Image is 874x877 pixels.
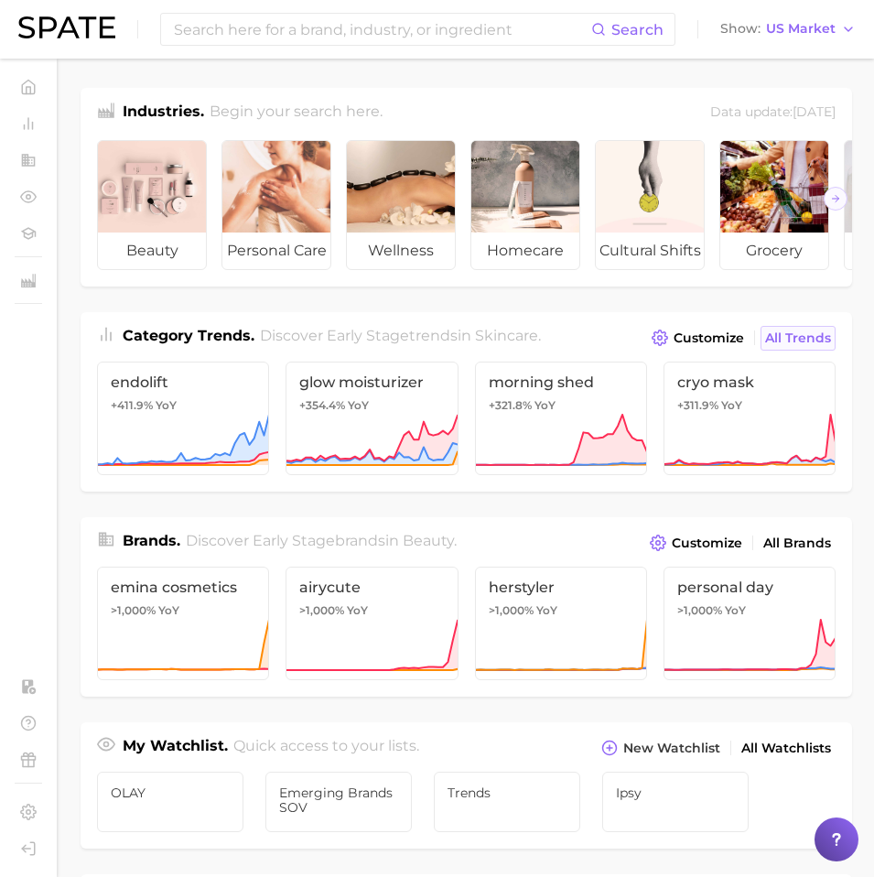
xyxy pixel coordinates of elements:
[111,374,255,391] span: endolift
[475,327,538,344] span: skincare
[111,579,255,596] span: emina cosmetics
[536,603,557,618] span: YoY
[346,140,456,270] a: wellness
[434,772,580,832] a: Trends
[111,398,153,412] span: +411.9%
[616,785,735,800] span: Ipsy
[286,567,458,680] a: airycute>1,000% YoY
[725,603,746,618] span: YoY
[489,579,633,596] span: herstyler
[347,233,455,269] span: wellness
[596,233,704,269] span: cultural shifts
[470,140,580,270] a: homecare
[737,736,836,761] a: All Watchlists
[97,567,269,680] a: emina cosmetics>1,000% YoY
[97,362,269,475] a: endolift+411.9% YoY
[299,579,444,596] span: airycute
[611,21,664,38] span: Search
[710,101,836,125] div: Data update: [DATE]
[156,398,177,413] span: YoY
[765,330,831,346] span: All Trends
[172,14,591,45] input: Search here for a brand, industry, or ingredient
[260,327,541,344] span: Discover Early Stage trends in .
[489,603,534,617] span: >1,000%
[672,536,742,551] span: Customize
[97,140,207,270] a: beauty
[677,579,822,596] span: personal day
[279,785,398,815] span: Emerging Brands SOV
[123,101,204,125] h1: Industries.
[489,374,633,391] span: morning shed
[595,140,705,270] a: cultural shifts
[677,603,722,617] span: >1,000%
[210,101,383,125] h2: Begin your search here.
[123,327,254,344] span: Category Trends .
[647,325,749,351] button: Customize
[475,362,647,475] a: morning shed+321.8% YoY
[534,398,556,413] span: YoY
[233,735,419,761] h2: Quick access to your lists.
[221,140,331,270] a: personal care
[448,785,566,800] span: Trends
[664,567,836,680] a: personal day>1,000% YoY
[761,326,836,351] a: All Trends
[716,17,860,41] button: ShowUS Market
[97,772,243,832] a: OLAY
[719,140,829,270] a: grocery
[623,741,720,756] span: New Watchlist
[265,772,412,832] a: Emerging Brands SOV
[763,536,831,551] span: All Brands
[111,785,230,800] span: OLAY
[158,603,179,618] span: YoY
[721,398,742,413] span: YoY
[597,735,725,761] button: New Watchlist
[347,603,368,618] span: YoY
[674,330,744,346] span: Customize
[645,530,747,556] button: Customize
[123,735,228,761] h1: My Watchlist.
[475,567,647,680] a: herstyler>1,000% YoY
[664,362,836,475] a: cryo mask+311.9% YoY
[299,398,345,412] span: +354.4%
[489,398,532,412] span: +321.8%
[222,233,330,269] span: personal care
[18,16,115,38] img: SPATE
[471,233,579,269] span: homecare
[403,532,454,549] span: beauty
[741,741,831,756] span: All Watchlists
[720,24,761,34] span: Show
[677,398,718,412] span: +311.9%
[766,24,836,34] span: US Market
[111,603,156,617] span: >1,000%
[299,603,344,617] span: >1,000%
[15,835,42,862] a: Log out. Currently logged in with e-mail molly.masi@smallgirlspr.com.
[602,772,749,832] a: Ipsy
[759,531,836,556] a: All Brands
[824,187,847,211] button: Scroll Right
[286,362,458,475] a: glow moisturizer+354.4% YoY
[123,532,180,549] span: Brands .
[299,374,444,391] span: glow moisturizer
[720,233,828,269] span: grocery
[98,233,206,269] span: beauty
[186,532,457,549] span: Discover Early Stage brands in .
[677,374,822,391] span: cryo mask
[348,398,369,413] span: YoY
